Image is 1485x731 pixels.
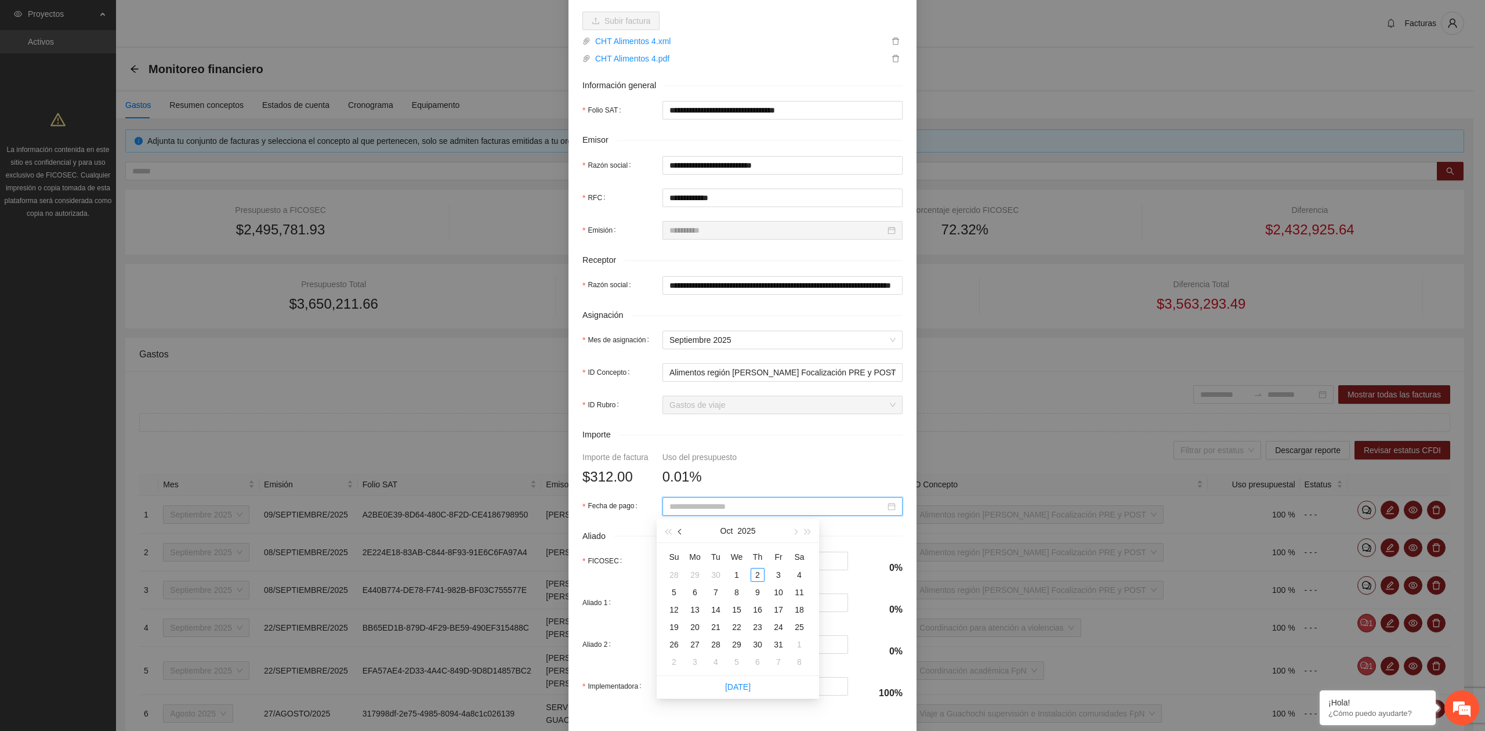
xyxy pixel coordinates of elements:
[667,655,681,669] div: 2
[709,638,723,652] div: 28
[582,396,624,414] label: ID Rubro:
[768,566,789,584] td: 2025-10-03
[889,37,902,45] span: delete
[862,687,903,700] h4: 100%
[768,653,789,671] td: 2025-11-07
[730,655,744,669] div: 5
[582,133,617,147] span: Emisor
[591,52,889,65] a: CHT Alimentos 4.pdf
[662,466,702,488] span: 0.01%
[688,603,702,617] div: 13
[705,584,726,601] td: 2025-10-07
[726,601,747,618] td: 2025-10-15
[751,603,765,617] div: 16
[669,500,885,513] input: Fecha de pago:
[688,585,702,599] div: 6
[862,603,903,616] h4: 0%
[751,620,765,634] div: 23
[582,12,660,30] button: uploadSubir factura
[582,37,591,45] span: paper-clip
[591,35,889,48] a: CHT Alimentos 4.xml
[789,653,810,671] td: 2025-11-08
[667,568,681,582] div: 28
[747,636,768,653] td: 2025-10-30
[792,603,806,617] div: 18
[582,79,665,92] span: Información general
[747,584,768,601] td: 2025-10-09
[772,568,785,582] div: 3
[789,548,810,566] th: Sa
[582,16,660,26] span: uploadSubir factura
[747,601,768,618] td: 2025-10-16
[768,618,789,636] td: 2025-10-24
[709,655,723,669] div: 4
[582,451,649,464] div: Importe de factura
[789,566,810,584] td: 2025-10-04
[582,594,615,612] label: Aliado 1:
[662,451,737,464] div: Uso del presupuesto
[664,653,684,671] td: 2025-11-02
[772,620,785,634] div: 24
[664,636,684,653] td: 2025-10-26
[662,101,903,120] input: Folio SAT:
[684,548,705,566] th: Mo
[684,636,705,653] td: 2025-10-27
[705,566,726,584] td: 2025-09-30
[1328,709,1427,718] p: ¿Cómo puedo ayudarte?
[751,585,765,599] div: 9
[705,618,726,636] td: 2025-10-21
[862,562,903,574] h4: 0%
[582,428,619,442] span: Importe
[1328,698,1427,707] div: ¡Hola!
[720,519,733,542] button: Oct
[889,35,903,48] button: delete
[751,568,765,582] div: 2
[792,585,806,599] div: 11
[582,530,614,543] span: Aliado
[789,636,810,653] td: 2025-11-01
[684,601,705,618] td: 2025-10-13
[664,548,684,566] th: Su
[662,276,903,295] input: Razón social:
[725,682,751,692] a: [DATE]
[792,655,806,669] div: 8
[709,585,723,599] div: 7
[667,585,681,599] div: 5
[667,603,681,617] div: 12
[669,396,896,414] span: Gastos de viaje
[768,636,789,653] td: 2025-10-31
[669,331,896,349] span: Septiembre 2025
[709,603,723,617] div: 14
[726,636,747,653] td: 2025-10-29
[67,155,160,272] span: Estamos en línea.
[582,101,626,120] label: Folio SAT:
[582,635,615,654] label: Aliado 2:
[730,603,744,617] div: 15
[747,618,768,636] td: 2025-10-23
[789,618,810,636] td: 2025-10-25
[768,584,789,601] td: 2025-10-10
[747,653,768,671] td: 2025-11-06
[688,638,702,652] div: 27
[684,618,705,636] td: 2025-10-20
[768,601,789,618] td: 2025-10-17
[789,584,810,601] td: 2025-10-11
[792,568,806,582] div: 4
[684,653,705,671] td: 2025-11-03
[747,566,768,584] td: 2025-10-02
[582,552,626,570] label: FICOSEC:
[190,6,218,34] div: Minimizar ventana de chat en vivo
[792,638,806,652] div: 1
[751,638,765,652] div: 30
[789,601,810,618] td: 2025-10-18
[705,601,726,618] td: 2025-10-14
[688,568,702,582] div: 29
[582,55,591,63] span: paper-clip
[792,620,806,634] div: 25
[664,618,684,636] td: 2025-10-19
[667,620,681,634] div: 19
[705,636,726,653] td: 2025-10-28
[664,601,684,618] td: 2025-10-12
[709,568,723,582] div: 30
[688,655,702,669] div: 3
